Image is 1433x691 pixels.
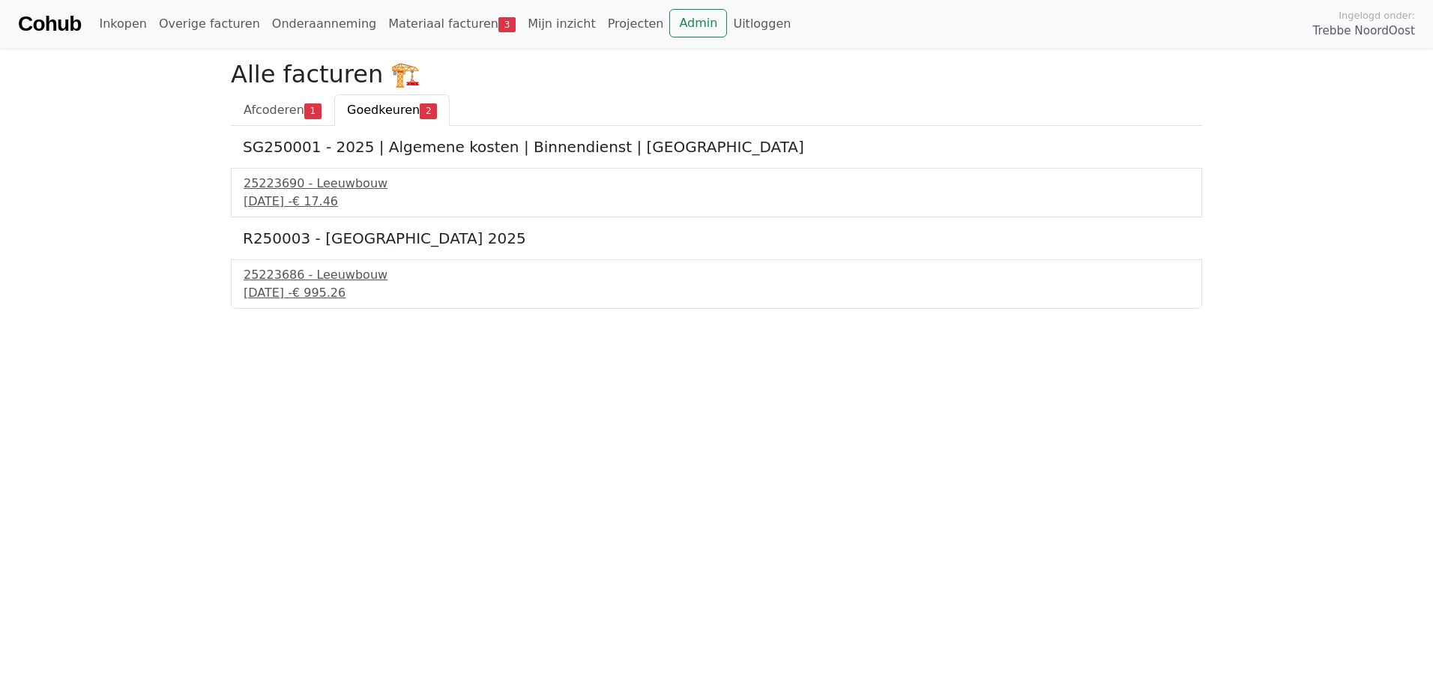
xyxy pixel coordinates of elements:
span: Trebbe NoordOost [1313,22,1415,40]
div: [DATE] - [244,284,1189,302]
h5: SG250001 - 2025 | Algemene kosten | Binnendienst | [GEOGRAPHIC_DATA] [243,138,1190,156]
a: 25223690 - Leeuwbouw[DATE] -€ 17.46 [244,175,1189,211]
div: 25223686 - Leeuwbouw [244,266,1189,284]
a: Inkopen [93,9,152,39]
div: 25223690 - Leeuwbouw [244,175,1189,193]
a: Materiaal facturen3 [382,9,522,39]
span: € 995.26 [292,286,346,300]
a: Cohub [18,6,81,42]
span: Afcoderen [244,103,304,117]
span: 2 [420,103,437,118]
h2: Alle facturen 🏗️ [231,60,1202,88]
a: Mijn inzicht [522,9,602,39]
span: 3 [498,17,516,32]
a: Afcoderen1 [231,94,334,126]
a: Goedkeuren2 [334,94,450,126]
a: 25223686 - Leeuwbouw[DATE] -€ 995.26 [244,266,1189,302]
a: Projecten [602,9,670,39]
span: 1 [304,103,322,118]
span: Ingelogd onder: [1339,8,1415,22]
a: Uitloggen [727,9,797,39]
a: Onderaanneming [266,9,382,39]
div: [DATE] - [244,193,1189,211]
a: Overige facturen [153,9,266,39]
span: € 17.46 [292,194,338,208]
span: Goedkeuren [347,103,420,117]
h5: R250003 - [GEOGRAPHIC_DATA] 2025 [243,229,1190,247]
a: Admin [669,9,727,37]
